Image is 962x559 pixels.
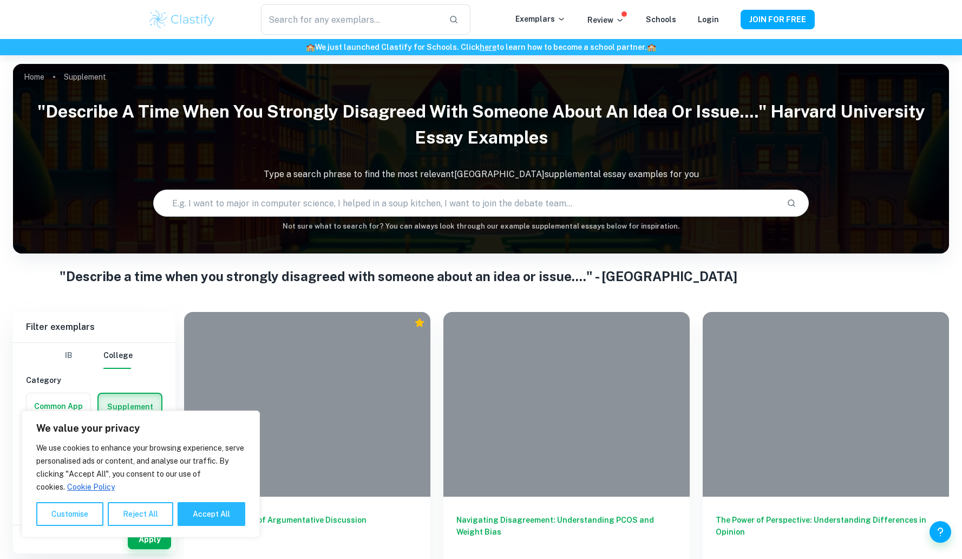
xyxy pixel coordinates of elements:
h6: Navigating Disagreement: Understanding PCOS and Weight Bias [456,514,677,550]
button: Help and Feedback [930,521,951,543]
h6: The Importance of Argumentative Discussion [197,514,417,550]
div: Filter type choice [56,343,133,369]
span: 🏫 [306,43,315,51]
input: E.g. I want to major in computer science, I helped in a soup kitchen, I want to join the debate t... [154,188,777,218]
a: here [480,43,496,51]
button: Supplement [99,394,161,420]
h6: Category [26,374,162,386]
button: Accept All [178,502,245,526]
button: JOIN FOR FREE [741,10,815,29]
p: Type a search phrase to find the most relevant [GEOGRAPHIC_DATA] supplemental essay examples for you [13,168,949,181]
h6: We just launched Clastify for Schools. Click to learn how to become a school partner. [2,41,960,53]
h6: The Power of Perspective: Understanding Differences in Opinion [716,514,936,550]
h6: Not sure what to search for? You can always look through our example supplemental essays below fo... [13,221,949,232]
a: Login [698,15,719,24]
button: Apply [128,530,171,549]
span: 🏫 [647,43,656,51]
img: Clastify logo [148,9,217,30]
button: Customise [36,502,103,526]
input: Search for any exemplars... [261,4,440,35]
div: Premium [414,317,425,328]
button: Reject All [108,502,173,526]
p: We value your privacy [36,422,245,435]
p: We use cookies to enhance your browsing experience, serve personalised ads or content, and analys... [36,441,245,493]
a: Cookie Policy [67,482,115,492]
div: We value your privacy [22,411,260,537]
h1: "Describe a time when you strongly disagreed with someone about an idea or issue...." - [GEOGRAPH... [60,266,902,286]
button: Search [782,194,801,212]
h6: Filter exemplars [13,312,175,342]
p: Exemplars [515,13,566,25]
button: College [103,343,133,369]
a: Home [24,69,44,84]
button: IB [56,343,82,369]
p: Review [587,14,624,26]
a: Schools [646,15,676,24]
button: Common App [27,393,90,419]
p: Supplement [64,71,106,83]
h1: "Describe a time when you strongly disagreed with someone about an idea or issue...." Harvard Uni... [13,94,949,155]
